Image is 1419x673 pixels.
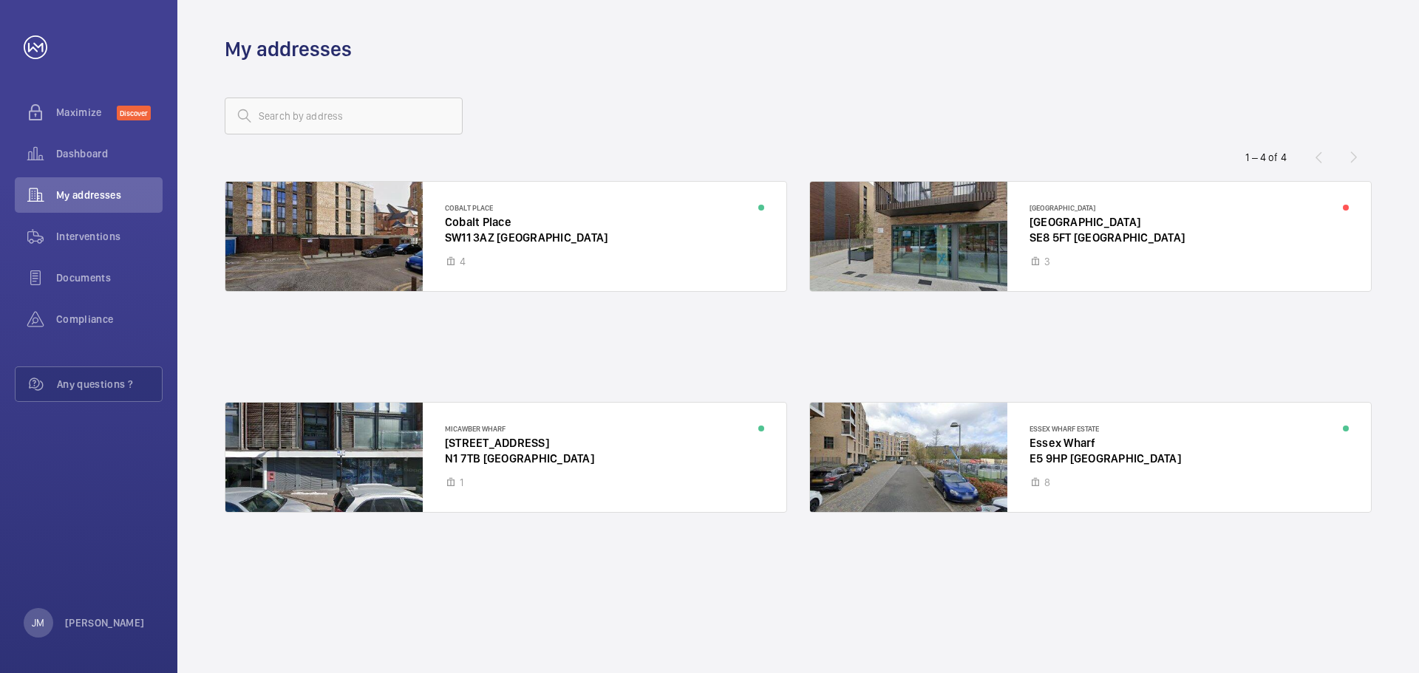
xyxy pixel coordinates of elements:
span: Compliance [56,312,163,327]
span: Discover [117,106,151,120]
input: Search by address [225,98,463,134]
span: Dashboard [56,146,163,161]
p: [PERSON_NAME] [65,615,145,630]
h1: My addresses [225,35,352,63]
div: 1 – 4 of 4 [1245,150,1287,165]
span: Documents [56,270,163,285]
span: Maximize [56,105,117,120]
span: My addresses [56,188,163,202]
span: Any questions ? [57,377,162,392]
p: JM [32,615,44,630]
span: Interventions [56,229,163,244]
